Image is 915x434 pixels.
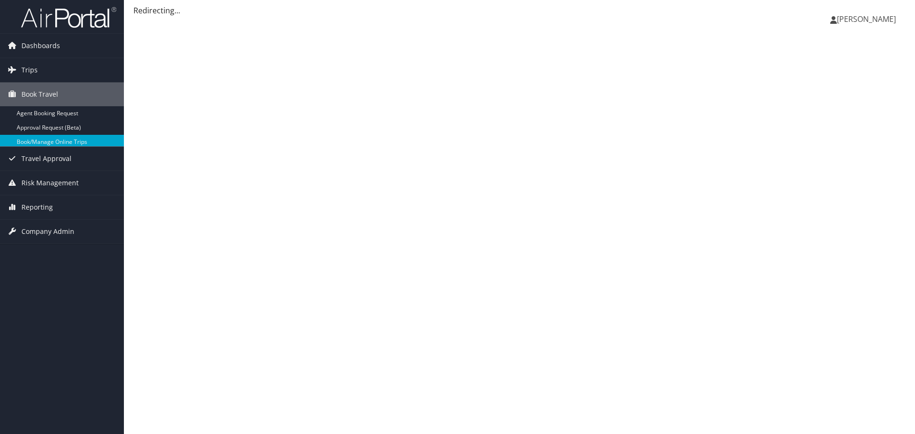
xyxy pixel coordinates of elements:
span: Travel Approval [21,147,71,171]
div: Redirecting... [133,5,905,16]
span: Trips [21,58,38,82]
span: Company Admin [21,220,74,243]
span: Dashboards [21,34,60,58]
span: Risk Management [21,171,79,195]
span: Reporting [21,195,53,219]
img: airportal-logo.png [21,6,116,29]
span: [PERSON_NAME] [837,14,896,24]
a: [PERSON_NAME] [830,5,905,33]
span: Book Travel [21,82,58,106]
